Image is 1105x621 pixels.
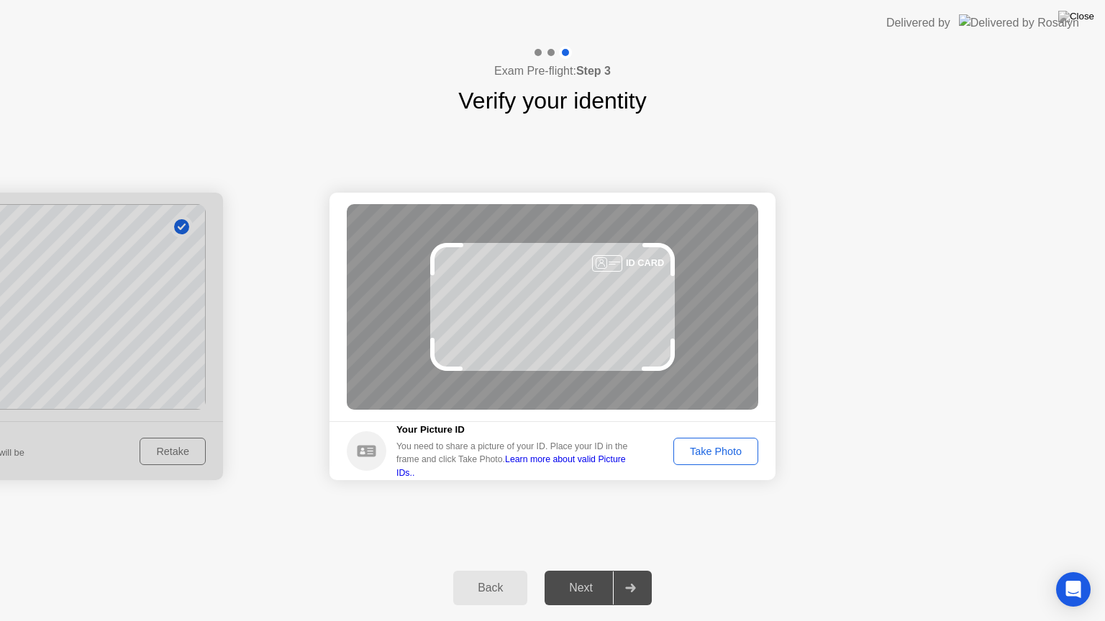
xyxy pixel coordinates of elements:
div: Take Photo [678,446,753,457]
div: Next [549,581,613,594]
button: Back [453,571,527,605]
b: Step 3 [576,65,611,77]
img: Delivered by Rosalyn [959,14,1079,31]
button: Take Photo [673,438,758,465]
h4: Exam Pre-flight: [494,63,611,80]
a: Learn more about valid Picture IDs.. [396,454,626,477]
div: Open Intercom Messenger [1056,572,1091,607]
button: Next [545,571,652,605]
div: Delivered by [886,14,950,32]
div: You need to share a picture of your ID. Place your ID in the frame and click Take Photo. [396,440,638,479]
div: Back [458,581,523,594]
div: ID CARD [626,256,664,270]
h5: Your Picture ID [396,423,638,437]
img: Close [1058,11,1094,22]
h1: Verify your identity [458,83,646,118]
